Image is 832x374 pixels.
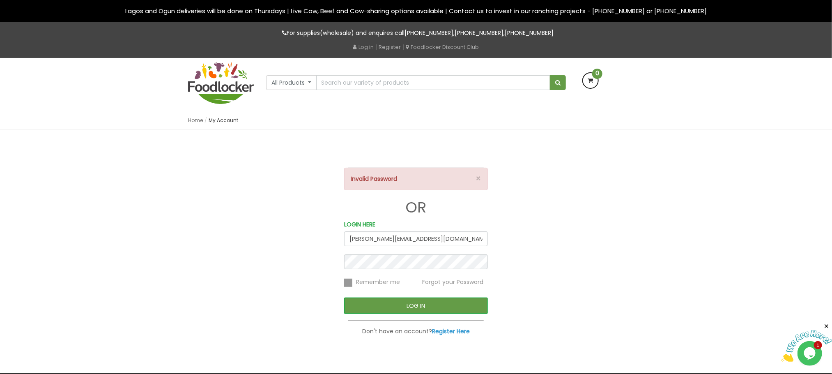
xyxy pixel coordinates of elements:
button: LOG IN [344,298,488,314]
button: × [476,174,481,183]
span: | [403,43,405,51]
input: Email [344,231,488,246]
a: [PHONE_NUMBER] [455,29,504,37]
button: All Products [266,75,317,90]
a: Register [379,43,401,51]
span: Lagos and Ogun deliveries will be done on Thursdays | Live Cow, Beef and Cow-sharing options avai... [125,7,707,15]
a: Foodlocker Discount Club [406,43,479,51]
strong: Invalid Password [351,175,397,183]
span: 0 [592,69,602,79]
a: Home [188,117,203,124]
h1: OR [344,199,488,216]
p: For supplies(wholesale) and enquires call , , [188,28,644,38]
span: | [376,43,377,51]
img: FoodLocker [188,62,254,104]
span: Remember me [356,278,400,286]
p: Don't have an account? [344,327,488,336]
a: Log in [353,43,374,51]
input: Search our variety of products [316,75,550,90]
a: [PHONE_NUMBER] [505,29,554,37]
a: Forgot your Password [422,278,483,286]
a: Register Here [432,327,470,335]
span: Forgot your Password [422,278,483,286]
a: [PHONE_NUMBER] [405,29,454,37]
label: LOGIN HERE [344,220,375,229]
iframe: chat widget [781,323,832,362]
iframe: fb:login_button Facebook Social Plugin [365,146,467,162]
